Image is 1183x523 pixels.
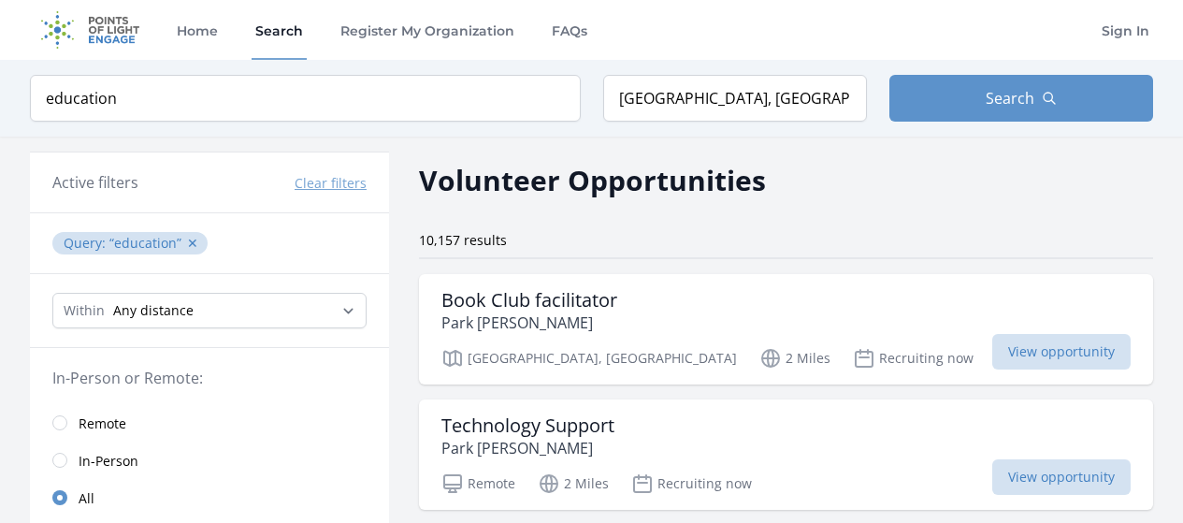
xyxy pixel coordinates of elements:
p: 2 Miles [759,347,830,370]
a: Technology Support Park [PERSON_NAME] Remote 2 Miles Recruiting now View opportunity [419,400,1153,510]
q: education [109,234,181,252]
h3: Technology Support [441,414,614,437]
span: View opportunity [992,459,1131,495]
p: Park [PERSON_NAME] [441,312,617,334]
span: Remote [79,414,126,433]
span: In-Person [79,452,138,471]
select: Search Radius [52,293,367,328]
a: Remote [30,404,389,442]
span: Query : [64,234,109,252]
a: In-Person [30,442,389,479]
input: Keyword [30,75,581,122]
p: [GEOGRAPHIC_DATA], [GEOGRAPHIC_DATA] [441,347,737,370]
h3: Active filters [52,171,138,194]
span: Search [986,87,1034,109]
button: Search [889,75,1153,122]
input: Location [603,75,867,122]
p: Park [PERSON_NAME] [441,437,614,459]
p: 2 Miles [538,472,609,495]
a: Book Club facilitator Park [PERSON_NAME] [GEOGRAPHIC_DATA], [GEOGRAPHIC_DATA] 2 Miles Recruiting ... [419,274,1153,385]
h2: Volunteer Opportunities [419,159,766,201]
a: All [30,479,389,516]
p: Recruiting now [631,472,752,495]
h3: Book Club facilitator [441,289,617,312]
p: Recruiting now [853,347,974,370]
span: View opportunity [992,334,1131,370]
button: Clear filters [295,174,367,193]
span: All [79,489,94,508]
p: Remote [441,472,515,495]
legend: In-Person or Remote: [52,367,367,389]
button: ✕ [187,234,198,253]
span: 10,157 results [419,231,507,249]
